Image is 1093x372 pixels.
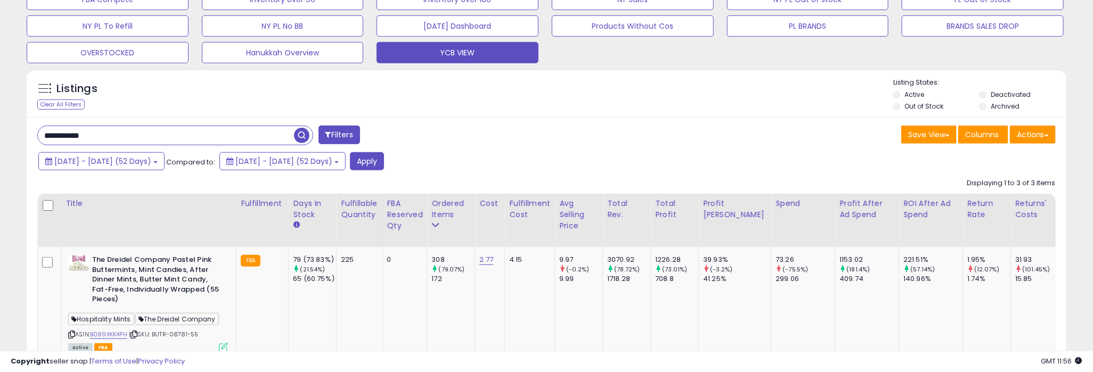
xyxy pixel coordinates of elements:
[1015,274,1058,284] div: 15.85
[431,198,470,220] div: Ordered Items
[839,198,894,220] div: Profit After Ad Spend
[479,254,493,265] a: 2.77
[166,157,215,167] span: Compared to:
[66,198,232,209] div: Title
[241,198,284,209] div: Fulfillment
[293,255,336,264] div: 79 (73.83%)
[607,255,650,264] div: 3070.92
[341,255,374,264] div: 225
[1022,265,1050,274] small: (101.45%)
[607,274,650,284] div: 1718.28
[11,357,185,367] div: seller snap | |
[293,198,332,220] div: Days In Stock
[350,152,384,170] button: Apply
[37,100,85,110] div: Clear All Filters
[387,198,423,232] div: FBA Reserved Qty
[1010,126,1056,144] button: Actions
[68,313,134,325] span: Hospitality Mints
[967,178,1056,188] div: Displaying 1 to 3 of 3 items
[703,255,771,264] div: 39.93%
[202,42,364,63] button: Hanukkah Overview
[893,78,1066,88] p: Listing States:
[776,255,835,264] div: 73.26
[967,255,1010,264] div: 1.95%
[655,274,698,284] div: 708.8
[703,274,771,284] div: 41.25%
[974,265,999,274] small: (12.07%)
[614,265,640,274] small: (78.72%)
[1041,356,1082,366] span: 2025-09-11 11:56 GMT
[662,265,687,274] small: (73.01%)
[703,198,766,220] div: Profit [PERSON_NAME]
[235,156,332,167] span: [DATE] - [DATE] (52 Days)
[903,255,963,264] div: 221.51%
[902,15,1064,37] button: BRANDS SALES DROP
[776,274,835,284] div: 299.06
[27,42,189,63] button: OVERSTOCKED
[439,265,465,274] small: (79.07%)
[710,265,732,274] small: (-3.2%)
[11,356,50,366] strong: Copyright
[727,15,889,37] button: PL BRANDS
[566,265,589,274] small: (-0.2%)
[839,255,899,264] div: 1153.02
[991,102,1019,111] label: Archived
[431,274,475,284] div: 172
[903,274,963,284] div: 140.96%
[967,198,1006,220] div: Return Rate
[92,255,222,307] b: The Dreidel Company Pastel Pink Buttermints, Mint Candies, After Dinner Mints, Butter Mint Candy,...
[559,255,602,264] div: 9.97
[129,330,198,338] span: | SKU: BUTR-08781-55
[431,255,475,264] div: 308
[991,90,1031,99] label: Deactivated
[782,265,808,274] small: (-75.5%)
[387,255,419,264] div: 0
[1015,198,1054,220] div: Returns' Costs
[552,15,714,37] button: Products Without Cos
[839,274,899,284] div: 409.74
[68,255,89,271] img: 41U4nTD6U-L._SL40_.jpg
[655,198,694,220] div: Total Profit
[655,255,698,264] div: 1226.28
[90,330,127,339] a: B089XKK4PH
[377,42,539,63] button: YCB VIEW
[846,265,870,274] small: (181.4%)
[377,15,539,37] button: [DATE] Dashboard
[901,126,957,144] button: Save View
[904,90,924,99] label: Active
[27,15,189,37] button: NY PL To Refill
[38,152,165,170] button: [DATE] - [DATE] (52 Days)
[1015,255,1058,264] div: 31.93
[967,274,1010,284] div: 1.74%
[509,198,550,220] div: Fulfillment Cost
[56,81,97,96] h5: Listings
[341,198,378,220] div: Fulfillable Quantity
[559,274,602,284] div: 9.99
[202,15,364,37] button: NY PL No BB
[293,274,336,284] div: 65 (60.75%)
[910,265,935,274] small: (57.14%)
[293,220,299,230] small: Days In Stock.
[958,126,1008,144] button: Columns
[54,156,151,167] span: [DATE] - [DATE] (52 Days)
[559,198,598,232] div: Avg Selling Price
[300,265,325,274] small: (21.54%)
[903,198,958,220] div: ROI After Ad Spend
[91,356,136,366] a: Terms of Use
[776,198,830,209] div: Spend
[219,152,346,170] button: [DATE] - [DATE] (52 Days)
[135,313,219,325] span: The Dreidel Company
[904,102,943,111] label: Out of Stock
[607,198,646,220] div: Total Rev.
[965,129,999,140] span: Columns
[479,198,500,209] div: Cost
[138,356,185,366] a: Privacy Policy
[509,255,546,264] div: 4.15
[241,255,260,267] small: FBA
[319,126,360,144] button: Filters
